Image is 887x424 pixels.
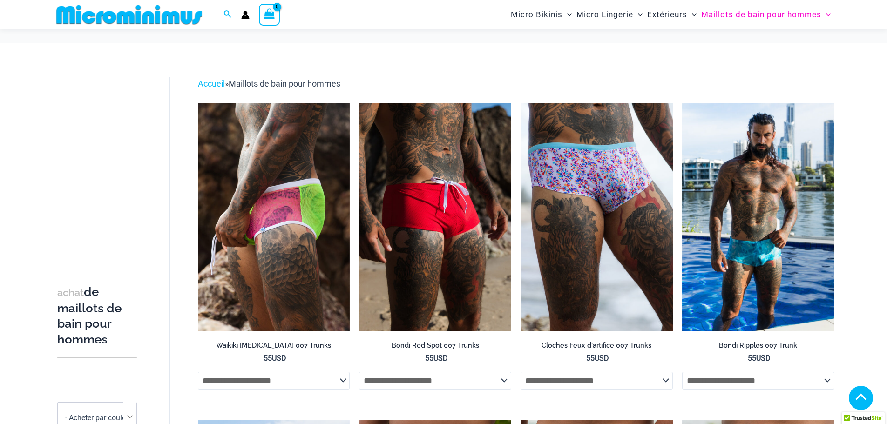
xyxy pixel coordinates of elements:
[542,341,651,349] font: Cloches Feux d'artifice 007 Trunks
[359,341,511,353] a: Bondi Red Spot 007 Trunks
[216,341,331,349] font: Waikiki [MEDICAL_DATA] 007 Trunks
[57,287,84,298] font: achat
[225,79,229,88] font: »
[633,3,643,27] span: Menu Basculer
[198,103,350,331] img: Waikiki Haute Tension 007 Trunks 10
[682,103,834,331] a: Bondi Ripples 007 Trunk 01Bondi Ripples 007 Trunk 03Bondi Ripples 007 Trunk 03
[521,341,673,353] a: Cloches Feux d'artifice 007 Trunks
[719,341,797,349] font: Bondi Ripples 007 Trunk
[57,285,122,346] font: de maillots de bain pour hommes
[699,3,833,27] a: Maillots de bain pour hommesMenu BasculerMenu Basculer
[576,10,633,19] font: Micro Lingerie
[748,354,756,363] font: 55
[562,3,572,27] span: Menu Basculer
[425,354,433,363] font: 55
[65,413,132,422] font: - Acheter par couleur
[507,1,835,28] nav: Navigation du site
[701,10,821,19] font: Maillots de bain pour hommes
[272,354,286,363] font: USD
[359,103,511,331] a: Bondi Red Spot 007 Trunks 03Bondi Red Spot 007 Trunks 05Bondi Red Spot 007 Trunks 05
[264,354,272,363] font: 55
[687,3,697,27] span: Menu Basculer
[53,4,206,25] img: LOGO DE LA BOUTIQUE MM À PLAT
[647,10,687,19] font: Extérieurs
[521,103,673,331] img: Cloches Feux d'artifice 007 Trunks 06
[241,11,250,19] a: Lien vers l'icône du compte
[682,103,834,331] img: Bondi Ripples 007 Trunk 01
[392,341,479,349] font: Bondi Red Spot 007 Trunks
[259,4,280,25] a: Voir le panier, vide
[433,354,448,363] font: USD
[586,354,595,363] font: 55
[574,3,645,27] a: Micro LingerieMenu BasculerMenu Basculer
[756,354,771,363] font: USD
[229,79,340,88] font: Maillots de bain pour hommes
[198,103,350,331] a: Waikiki Haute Tension 007 Trunks 10Waikiki Haute Tension 007 Trunks 11Waikiki Haute Tension 007 T...
[821,3,831,27] span: Menu Basculer
[198,79,225,88] a: Accueil
[682,341,834,353] a: Bondi Ripples 007 Trunk
[57,69,141,256] iframe: TrustedSite Certified
[223,9,232,20] a: Lien vers l'icône de recherche
[508,3,574,27] a: Micro BikinisMenu BasculerMenu Basculer
[198,341,350,353] a: Waikiki [MEDICAL_DATA] 007 Trunks
[359,103,511,331] img: Bondi Red Spot 007 Trunks 03
[511,10,562,19] font: Micro Bikinis
[595,354,609,363] font: USD
[521,103,673,331] a: Cloches Feux d'artifice 007 Trunks 06Cloches Feux d'artifice 007 Trunks 05Cloches Feux d'artifice...
[645,3,699,27] a: ExtérieursMenu BasculerMenu Basculer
